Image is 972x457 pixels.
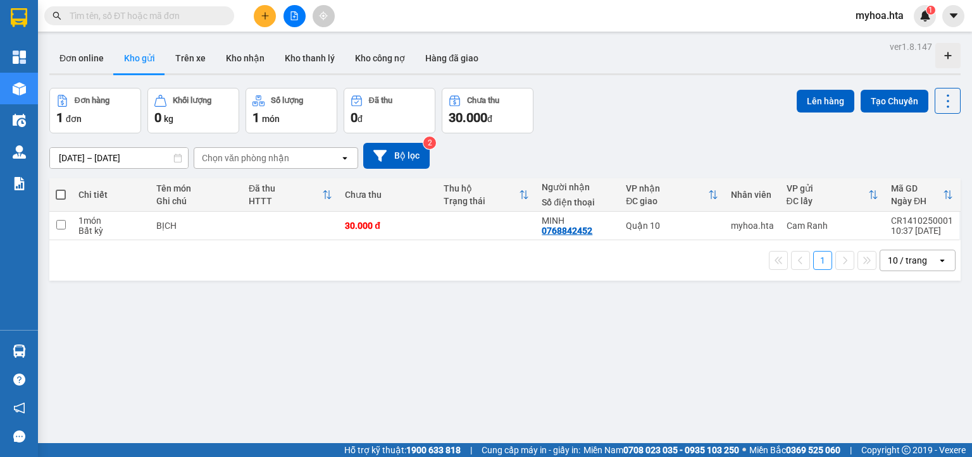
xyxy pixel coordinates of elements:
span: search [53,11,61,20]
button: Kho thanh lý [275,43,345,73]
div: Người nhận [542,182,613,192]
div: 30.000 đ [345,221,431,231]
svg: open [937,255,947,265]
img: icon-new-feature [919,10,931,21]
strong: 0369 525 060 [786,445,840,455]
button: Bộ lọc [363,143,430,169]
span: 1 [928,6,933,15]
div: CR1410250001 [891,216,953,226]
div: Mã GD [891,183,943,193]
input: Select a date range. [50,148,188,168]
span: myhoa.hta [845,8,914,23]
span: ⚪️ [742,448,746,453]
div: Đã thu [249,183,322,193]
span: file-add [290,11,299,20]
div: Bất kỳ [78,226,144,236]
strong: 0708 023 035 - 0935 103 250 [623,445,739,455]
button: Khối lượng0kg [147,88,239,133]
button: Số lượng1món [246,88,337,133]
div: Chưa thu [345,190,431,200]
span: đ [358,114,363,124]
div: ver 1.8.147 [890,40,932,54]
div: Ghi chú [156,196,236,206]
div: Nhân viên [731,190,774,200]
div: Tạo kho hàng mới [935,43,961,68]
span: kg [164,114,173,124]
span: đơn [66,114,82,124]
img: warehouse-icon [13,344,26,358]
div: ĐC lấy [787,196,868,206]
span: question-circle [13,374,25,386]
img: logo-vxr [11,8,27,27]
button: Đơn hàng1đơn [49,88,141,133]
button: Đã thu0đ [344,88,435,133]
strong: 1900 633 818 [406,445,461,455]
div: Ngày ĐH [891,196,943,206]
svg: open [340,153,350,163]
div: MINH [542,216,613,226]
sup: 2 [423,137,436,149]
button: caret-down [942,5,964,27]
span: aim [319,11,328,20]
div: VP nhận [626,183,707,193]
span: Miền Nam [583,443,739,457]
div: VP gửi [787,183,868,193]
img: warehouse-icon [13,114,26,127]
span: đ [487,114,492,124]
span: Miền Bắc [749,443,840,457]
img: warehouse-icon [13,145,26,159]
div: Chưa thu [467,96,499,105]
span: 30.000 [449,110,487,125]
span: plus [261,11,270,20]
div: Chọn văn phòng nhận [202,152,289,164]
span: 1 [56,110,63,125]
th: Toggle SortBy [885,178,959,212]
button: Trên xe [165,43,216,73]
button: Kho công nợ [345,43,415,73]
div: 0768842452 [542,226,592,236]
span: copyright [902,446,911,454]
span: | [850,443,852,457]
img: dashboard-icon [13,51,26,64]
span: 1 [252,110,259,125]
div: ĐC giao [626,196,707,206]
div: Quận 10 [626,221,718,231]
div: Trạng thái [444,196,520,206]
div: Khối lượng [173,96,211,105]
button: Hàng đã giao [415,43,489,73]
div: Đã thu [369,96,392,105]
button: Chưa thu30.000đ [442,88,533,133]
span: notification [13,402,25,414]
div: Số điện thoại [542,197,613,207]
th: Toggle SortBy [620,178,724,212]
span: caret-down [948,10,959,21]
button: 1 [813,251,832,270]
span: | [470,443,472,457]
sup: 1 [926,6,935,15]
button: Kho gửi [114,43,165,73]
span: Cung cấp máy in - giấy in: [482,443,580,457]
button: aim [313,5,335,27]
input: Tìm tên, số ĐT hoặc mã đơn [70,9,219,23]
span: 0 [154,110,161,125]
button: Đơn online [49,43,114,73]
th: Toggle SortBy [242,178,339,212]
img: warehouse-icon [13,82,26,95]
span: Hỗ trợ kỹ thuật: [344,443,461,457]
span: 0 [351,110,358,125]
div: Số lượng [271,96,303,105]
th: Toggle SortBy [437,178,536,212]
div: 10 / trang [888,254,927,267]
button: plus [254,5,276,27]
img: solution-icon [13,177,26,190]
span: message [13,430,25,442]
div: Chi tiết [78,190,144,200]
button: Kho nhận [216,43,275,73]
div: HTTT [249,196,322,206]
div: Thu hộ [444,183,520,193]
div: 1 món [78,216,144,226]
div: Cam Ranh [787,221,878,231]
div: myhoa.hta [731,221,774,231]
div: 10:37 [DATE] [891,226,953,236]
div: Đơn hàng [75,96,109,105]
